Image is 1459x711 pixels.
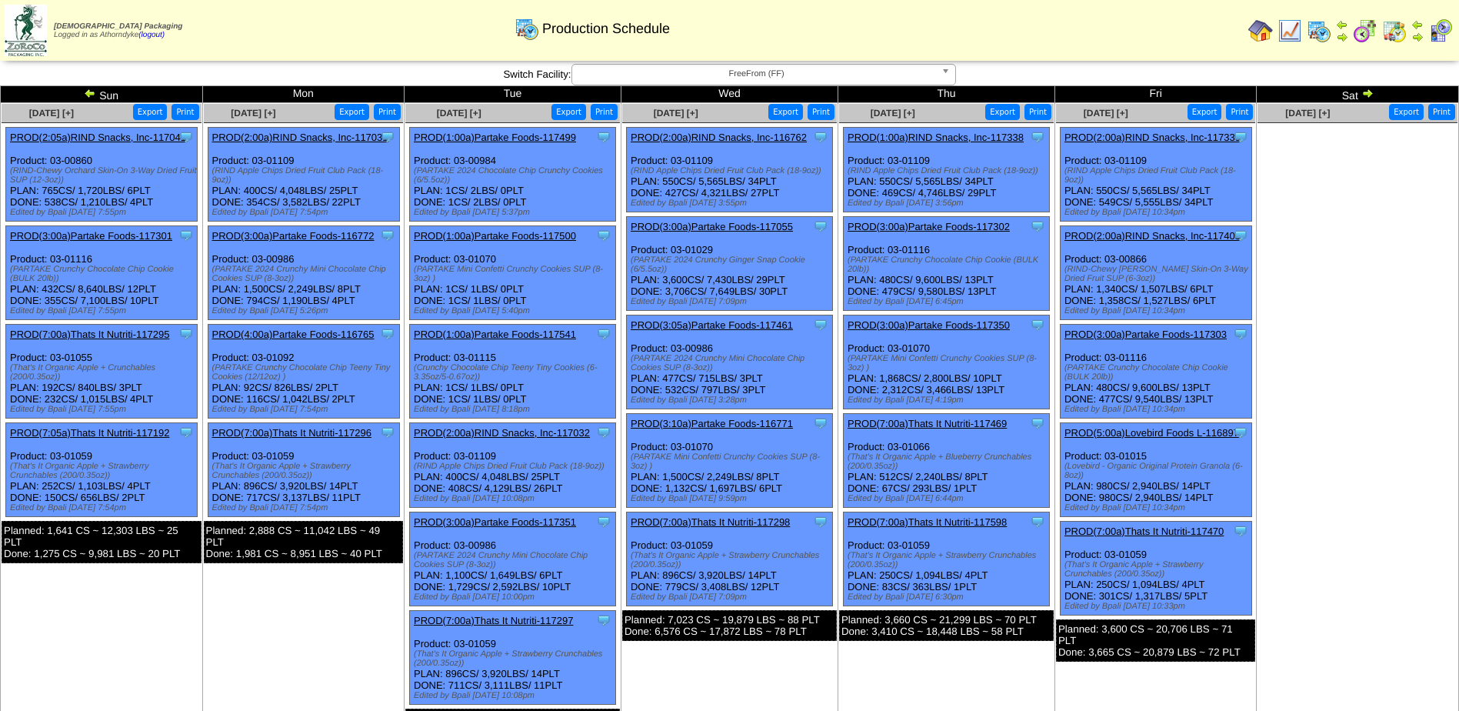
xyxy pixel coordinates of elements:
div: Edited by Bpali [DATE] 10:34pm [1064,503,1251,512]
td: Tue [405,86,621,103]
img: Tooltip [1233,129,1248,145]
a: PROD(7:00a)Thats It Nutriti-117298 [631,516,790,528]
div: Product: 03-01109 PLAN: 550CS / 5,565LBS / 34PLT DONE: 469CS / 4,746LBS / 29PLT [843,128,1049,212]
div: (PARTAKE 2024 Crunchy Mini Chocolate Chip Cookies SUP (8-3oz)) [212,265,399,283]
img: arrowright.gif [1361,87,1374,99]
a: PROD(3:10a)Partake Foods-116771 [631,418,793,429]
div: Edited by Bpali [DATE] 10:08pm [414,494,615,503]
img: Tooltip [1233,228,1248,243]
div: Product: 03-01109 PLAN: 550CS / 5,565LBS / 34PLT DONE: 549CS / 5,555LBS / 34PLT [1060,128,1251,222]
div: (RIND Apple Chips Dried Fruit Club Pack (18-9oz)) [848,166,1049,175]
div: (That's It Organic Apple + Blueberry Crunchables (200/0.35oz)) [848,452,1049,471]
img: Tooltip [1233,326,1248,342]
img: arrowright.gif [1336,31,1348,43]
img: calendarprod.gif [1307,18,1331,43]
a: PROD(2:00a)RIND Snacks, Inc-116762 [631,132,807,143]
div: Edited by Bpali [DATE] 3:56pm [848,199,1049,208]
div: (PARTAKE Mini Confetti Crunchy Cookies SUP (8‐3oz) ) [848,354,1049,372]
img: calendarblend.gif [1353,18,1377,43]
img: Tooltip [596,228,611,243]
div: Edited by Bpali [DATE] 10:34pm [1064,306,1251,315]
div: (That's It Organic Apple + Strawberry Crunchables (200/0.35oz)) [848,551,1049,569]
div: Product: 03-00986 PLAN: 1,100CS / 1,649LBS / 6PLT DONE: 1,729CS / 2,592LBS / 10PLT [410,512,616,606]
a: [DATE] [+] [1285,108,1330,118]
div: Edited by Bpali [DATE] 5:40pm [414,306,615,315]
div: Planned: 1,641 CS ~ 12,303 LBS ~ 25 PLT Done: 1,275 CS ~ 9,981 LBS ~ 20 PLT [2,521,202,563]
div: Product: 03-01116 PLAN: 432CS / 8,640LBS / 12PLT DONE: 355CS / 7,100LBS / 10PLT [6,226,198,320]
span: [DATE] [+] [29,108,74,118]
span: [DATE] [+] [231,108,275,118]
button: Print [808,104,834,120]
a: PROD(1:00a)Partake Foods-117499 [414,132,576,143]
button: Export [768,104,803,120]
div: (Lovebird - Organic Original Protein Granola (6-8oz)) [1064,462,1251,480]
img: Tooltip [1233,425,1248,440]
div: Edited by Bpali [DATE] 4:19pm [848,396,1049,405]
div: Product: 03-01115 PLAN: 1CS / 1LBS / 0PLT DONE: 1CS / 1LBS / 0PLT [410,325,616,419]
span: Logged in as Athorndyke [54,22,182,39]
img: calendarinout.gif [1382,18,1407,43]
div: (RIND Apple Chips Dried Fruit Club Pack (18-9oz)) [631,166,832,175]
div: (Crunchy Chocolate Chip Teeny Tiny Cookies (6-3.35oz/5-0.67oz)) [414,363,615,382]
a: PROD(7:05a)Thats It Nutriti-117192 [10,427,169,439]
a: (logout) [138,31,165,39]
img: Tooltip [596,425,611,440]
div: Product: 03-00860 PLAN: 765CS / 1,720LBS / 6PLT DONE: 538CS / 1,210LBS / 4PLT [6,128,198,222]
a: PROD(2:00a)RIND Snacks, Inc-117405 [1064,230,1241,242]
div: (RIND-Chewy Orchard Skin-On 3-Way Dried Fruit SUP (12-3oz)) [10,166,197,185]
div: Product: 03-01059 PLAN: 896CS / 3,920LBS / 14PLT DONE: 717CS / 3,137LBS / 11PLT [208,423,399,517]
img: calendarprod.gif [515,16,539,41]
div: Edited by Bpali [DATE] 5:37pm [414,208,615,217]
a: PROD(1:00a)Partake Foods-117541 [414,329,576,340]
span: FreeFrom (FF) [578,65,935,83]
div: Product: 03-00986 PLAN: 1,500CS / 2,249LBS / 8PLT DONE: 794CS / 1,190LBS / 4PLT [208,226,399,320]
div: Product: 03-01066 PLAN: 512CS / 2,240LBS / 8PLT DONE: 67CS / 293LBS / 1PLT [843,414,1049,508]
div: Product: 03-01109 PLAN: 400CS / 4,048LBS / 25PLT DONE: 354CS / 3,582LBS / 22PLT [208,128,399,222]
a: [DATE] [+] [1084,108,1128,118]
a: PROD(3:00a)Partake Foods-117302 [848,221,1010,232]
div: Edited by Bpali [DATE] 6:45pm [848,297,1049,306]
img: Tooltip [1030,514,1045,529]
img: arrowright.gif [1411,31,1424,43]
img: Tooltip [813,317,828,332]
a: PROD(7:00a)Thats It Nutriti-117469 [848,418,1007,429]
div: Edited by Bpali [DATE] 7:09pm [631,592,832,602]
img: home.gif [1248,18,1273,43]
div: Product: 03-01015 PLAN: 980CS / 2,940LBS / 14PLT DONE: 980CS / 2,940LBS / 14PLT [1060,423,1251,517]
a: PROD(7:00a)Thats It Nutriti-117296 [212,427,371,439]
img: Tooltip [1030,219,1045,234]
div: Planned: 2,888 CS ~ 11,042 LBS ~ 49 PLT Done: 1,981 CS ~ 8,951 LBS ~ 40 PLT [204,521,404,563]
img: Tooltip [1030,129,1045,145]
div: Planned: 3,600 CS ~ 20,706 LBS ~ 71 PLT Done: 3,665 CS ~ 20,879 LBS ~ 72 PLT [1056,619,1256,662]
img: arrowleft.gif [1336,18,1348,31]
div: Product: 03-01029 PLAN: 3,600CS / 7,430LBS / 29PLT DONE: 3,706CS / 7,649LBS / 30PLT [626,217,832,311]
div: Product: 03-00866 PLAN: 1,340CS / 1,507LBS / 6PLT DONE: 1,358CS / 1,527LBS / 6PLT [1060,226,1251,320]
a: PROD(2:00a)RIND Snacks, Inc-117031 [212,132,388,143]
div: Edited by Bpali [DATE] 7:55pm [10,208,197,217]
img: Tooltip [1233,523,1248,539]
img: Tooltip [380,326,395,342]
div: Product: 03-01070 PLAN: 1,868CS / 2,800LBS / 10PLT DONE: 2,312CS / 3,466LBS / 13PLT [843,315,1049,409]
img: Tooltip [596,326,611,342]
a: [DATE] [+] [437,108,481,118]
div: Planned: 3,660 CS ~ 21,299 LBS ~ 70 PLT Done: 3,410 CS ~ 18,448 LBS ~ 58 PLT [839,610,1054,641]
img: Tooltip [596,514,611,529]
div: Edited by Bpali [DATE] 6:30pm [848,592,1049,602]
button: Export [335,104,369,120]
div: Product: 03-01109 PLAN: 550CS / 5,565LBS / 34PLT DONE: 427CS / 4,321LBS / 27PLT [626,128,832,212]
div: Edited by Bpali [DATE] 10:34pm [1064,208,1251,217]
img: line_graph.gif [1277,18,1302,43]
span: [DATE] [+] [871,108,915,118]
img: Tooltip [178,326,194,342]
a: PROD(3:00a)Partake Foods-117350 [848,319,1010,331]
div: Edited by Bpali [DATE] 7:55pm [10,306,197,315]
a: PROD(7:00a)Thats It Nutriti-117470 [1064,526,1224,537]
button: Export [985,104,1020,120]
div: Product: 03-01059 PLAN: 896CS / 3,920LBS / 14PLT DONE: 711CS / 3,111LBS / 11PLT [410,611,616,705]
div: (PARTAKE 2024 Chocolate Chip Crunchy Cookies (6/5.5oz)) [414,166,615,185]
div: (PARTAKE Mini Confetti Crunchy Cookies SUP (8‐3oz) ) [631,452,832,471]
img: zoroco-logo-small.webp [5,5,47,56]
div: Planned: 7,023 CS ~ 19,879 LBS ~ 88 PLT Done: 6,576 CS ~ 17,872 LBS ~ 78 PLT [622,610,837,641]
a: PROD(1:00a)Partake Foods-117500 [414,230,576,242]
div: (PARTAKE Mini Confetti Crunchy Cookies SUP (8‐3oz) ) [414,265,615,283]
